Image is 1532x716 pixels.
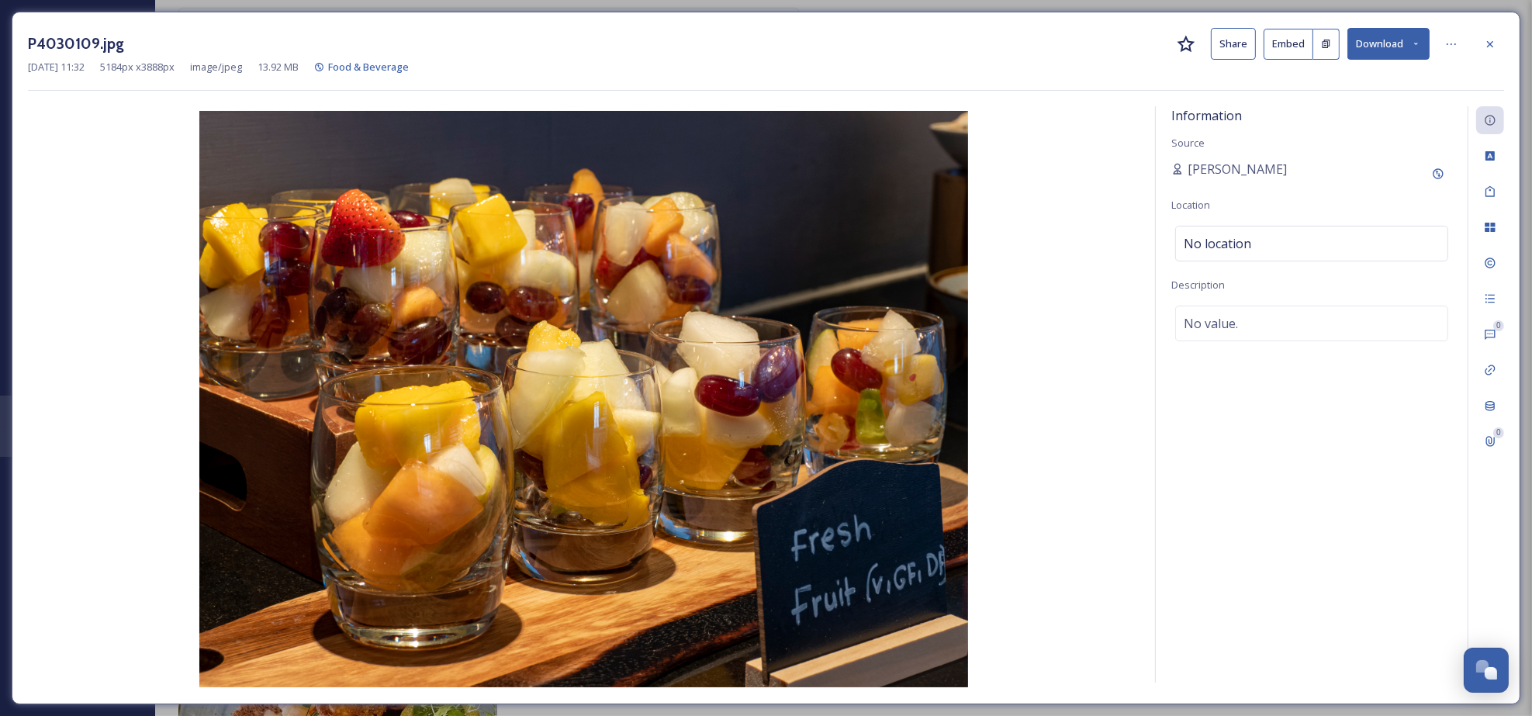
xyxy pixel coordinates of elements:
[328,60,409,74] span: Food & Beverage
[28,60,85,74] span: [DATE] 11:32
[1347,28,1430,60] button: Download
[258,60,299,74] span: 13.92 MB
[1188,160,1287,178] span: [PERSON_NAME]
[1171,278,1225,292] span: Description
[1184,314,1238,333] span: No value.
[28,111,1139,687] img: P4030109.jpg
[1171,136,1205,150] span: Source
[1493,320,1504,331] div: 0
[1211,28,1256,60] button: Share
[1264,29,1313,60] button: Embed
[1493,427,1504,438] div: 0
[1171,198,1210,212] span: Location
[190,60,242,74] span: image/jpeg
[100,60,175,74] span: 5184 px x 3888 px
[1464,648,1509,693] button: Open Chat
[28,33,124,55] h3: P4030109.jpg
[1184,234,1251,253] span: No location
[1171,107,1242,124] span: Information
